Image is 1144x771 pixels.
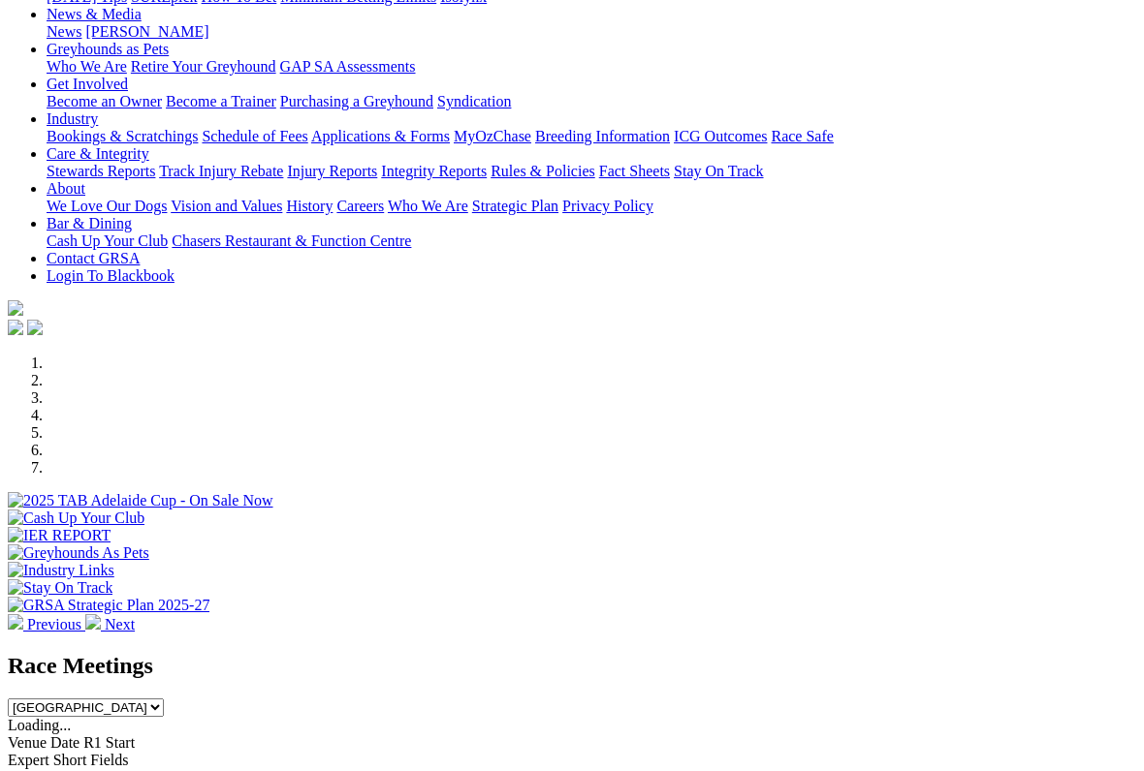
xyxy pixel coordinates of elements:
a: Become a Trainer [166,93,276,109]
a: MyOzChase [454,128,531,144]
span: Loading... [8,717,71,733]
a: Purchasing a Greyhound [280,93,433,109]
img: chevron-left-pager-white.svg [8,614,23,630]
img: IER REPORT [8,527,111,544]
a: News [47,23,81,40]
a: Syndication [437,93,511,109]
a: Rules & Policies [491,163,595,179]
a: Bar & Dining [47,215,132,231]
a: Industry [47,110,98,127]
img: chevron-right-pager-white.svg [85,614,101,630]
a: Stay On Track [674,163,763,179]
a: [PERSON_NAME] [85,23,208,40]
a: Privacy Policy [562,198,653,214]
a: Injury Reports [287,163,377,179]
a: Breeding Information [535,128,670,144]
a: Track Injury Rebate [159,163,283,179]
span: Venue [8,734,47,751]
a: Careers [336,198,384,214]
a: Next [85,616,135,632]
a: We Love Our Dogs [47,198,167,214]
a: Who We Are [47,58,127,75]
span: Fields [90,752,128,768]
h2: Race Meetings [8,653,1136,679]
a: Schedule of Fees [202,128,307,144]
a: ICG Outcomes [674,128,767,144]
img: twitter.svg [27,320,43,335]
span: Short [53,752,87,768]
a: Bookings & Scratchings [47,128,198,144]
div: Get Involved [47,93,1136,110]
img: GRSA Strategic Plan 2025-27 [8,597,209,614]
a: Greyhounds as Pets [47,41,169,57]
a: About [47,180,85,197]
a: Login To Blackbook [47,267,175,284]
a: Fact Sheets [599,163,670,179]
div: Greyhounds as Pets [47,58,1136,76]
div: Care & Integrity [47,163,1136,180]
span: Next [105,616,135,632]
a: Get Involved [47,76,128,92]
a: History [286,198,333,214]
a: News & Media [47,6,142,22]
img: Cash Up Your Club [8,509,144,527]
div: News & Media [47,23,1136,41]
a: Strategic Plan [472,198,558,214]
div: Bar & Dining [47,232,1136,250]
a: Become an Owner [47,93,162,109]
img: Stay On Track [8,579,112,597]
a: Vision and Values [171,198,282,214]
div: About [47,198,1136,215]
a: Race Safe [771,128,833,144]
img: facebook.svg [8,320,23,335]
span: Previous [27,616,81,632]
a: Contact GRSA [47,250,140,266]
a: Integrity Reports [381,163,487,179]
img: logo-grsa-white.png [8,300,23,316]
a: Applications & Forms [311,128,450,144]
img: Industry Links [8,562,114,579]
a: Who We Are [388,198,468,214]
span: R1 Start [83,734,135,751]
img: Greyhounds As Pets [8,544,149,562]
div: Industry [47,128,1136,145]
a: Cash Up Your Club [47,232,168,249]
a: Retire Your Greyhound [131,58,276,75]
a: Care & Integrity [47,145,149,162]
img: 2025 TAB Adelaide Cup - On Sale Now [8,492,273,509]
a: Previous [8,616,85,632]
span: Expert [8,752,49,768]
a: GAP SA Assessments [280,58,416,75]
span: Date [50,734,79,751]
a: Stewards Reports [47,163,155,179]
a: Chasers Restaurant & Function Centre [172,232,411,249]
